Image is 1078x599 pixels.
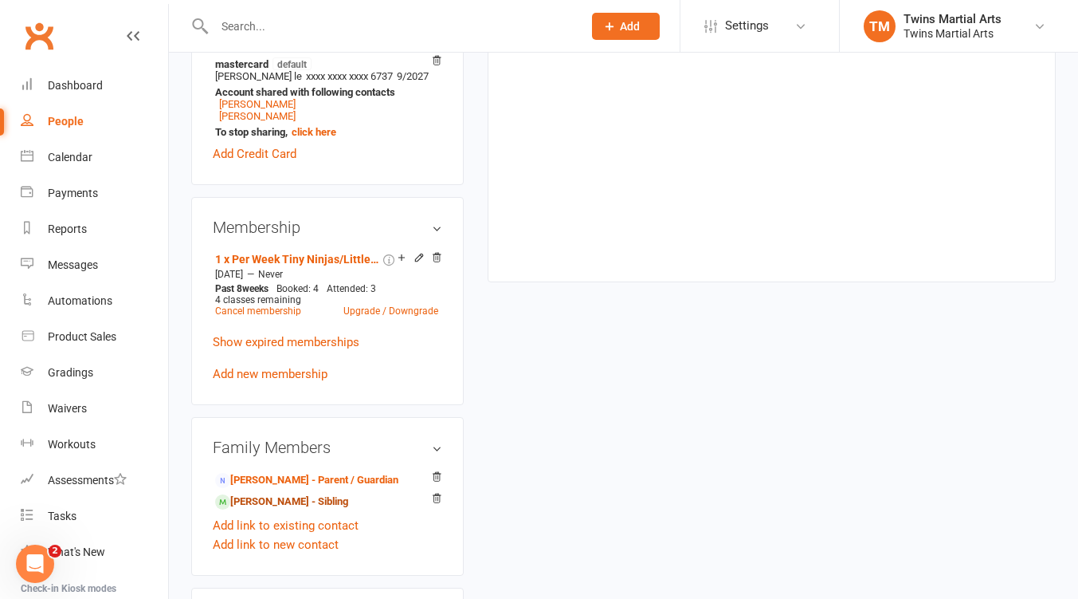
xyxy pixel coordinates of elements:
a: Add Credit Card [213,144,296,164]
a: Upgrade / Downgrade [343,305,438,317]
a: click here [292,126,336,138]
div: Workouts [48,438,96,451]
input: Search... [210,15,571,37]
div: Assessments [48,474,127,487]
a: Cancel membership [215,305,301,317]
div: Messages [48,258,98,271]
span: Add [620,20,640,33]
a: Show expired memberships [213,335,359,349]
a: Waivers [21,391,168,427]
a: [PERSON_NAME] - Parent / Guardian [215,472,398,489]
span: Never [258,269,283,280]
a: [PERSON_NAME] - Sibling [215,494,348,510]
a: Add new membership [213,367,327,381]
a: [PERSON_NAME] [219,98,296,110]
div: weeks [211,283,272,294]
div: What's New [48,546,105,558]
a: Gradings [21,355,168,391]
a: 1 x Per Week Tiny Ninjas/Little Ninjas/Dragons [215,253,380,266]
a: Payments [21,175,168,211]
li: [PERSON_NAME] le [213,55,442,140]
div: Gradings [48,366,93,379]
a: Add link to existing contact [213,516,359,535]
div: Product Sales [48,330,116,343]
a: Product Sales [21,319,168,355]
span: Booked: 4 [276,283,319,294]
div: Twins Martial Arts [904,26,1002,41]
strong: To stop sharing, [215,126,434,138]
a: Messages [21,247,168,283]
span: default [272,57,312,70]
div: People [48,115,84,128]
div: Twins Martial Arts [904,12,1002,26]
div: Tasks [48,510,76,522]
a: Workouts [21,427,168,463]
a: [PERSON_NAME] [219,110,296,122]
span: [DATE] [215,269,243,280]
a: People [21,104,168,140]
span: xxxx xxxx xxxx 6737 [306,70,393,82]
span: Attended: 3 [327,283,376,294]
span: Past 8 [215,283,242,294]
span: 4 classes remaining [215,294,301,305]
span: Settings [725,8,769,44]
a: Tasks [21,499,168,534]
a: Reports [21,211,168,247]
a: Assessments [21,463,168,499]
button: Add [592,13,660,40]
iframe: Intercom live chat [16,545,54,583]
span: 2 [49,545,61,558]
div: Payments [48,187,98,199]
div: Calendar [48,151,92,164]
a: Dashboard [21,68,168,104]
strong: mastercard [215,57,434,70]
div: Automations [48,294,112,307]
span: 9/2027 [397,70,429,82]
a: Automations [21,283,168,319]
a: What's New [21,534,168,570]
a: Clubworx [19,16,59,56]
div: Dashboard [48,79,103,92]
a: Add link to new contact [213,535,339,554]
h3: Family Members [213,439,442,456]
a: Calendar [21,140,168,175]
div: TM [864,10,896,42]
strong: Account shared with following contacts [215,86,434,98]
div: — [211,268,442,281]
h3: Membership [213,219,442,236]
div: Waivers [48,402,87,415]
div: Reports [48,223,87,235]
